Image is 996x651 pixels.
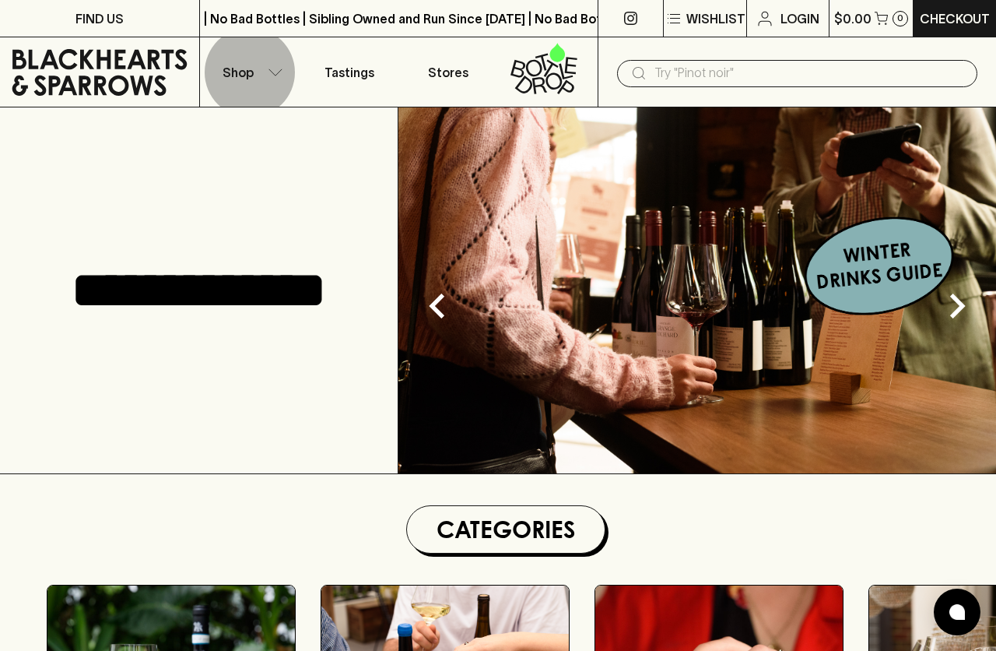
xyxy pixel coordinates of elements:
[200,37,300,107] button: Shop
[949,604,965,620] img: bubble-icon
[300,37,399,107] a: Tastings
[654,61,965,86] input: Try "Pinot noir"
[413,512,598,547] h1: Categories
[406,275,468,337] button: Previous
[324,63,374,82] p: Tastings
[75,9,124,28] p: FIND US
[834,9,871,28] p: $0.00
[897,14,903,23] p: 0
[428,63,468,82] p: Stores
[926,275,988,337] button: Next
[920,9,990,28] p: Checkout
[398,107,996,473] img: optimise
[686,9,745,28] p: Wishlist
[780,9,819,28] p: Login
[399,37,499,107] a: Stores
[223,63,254,82] p: Shop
